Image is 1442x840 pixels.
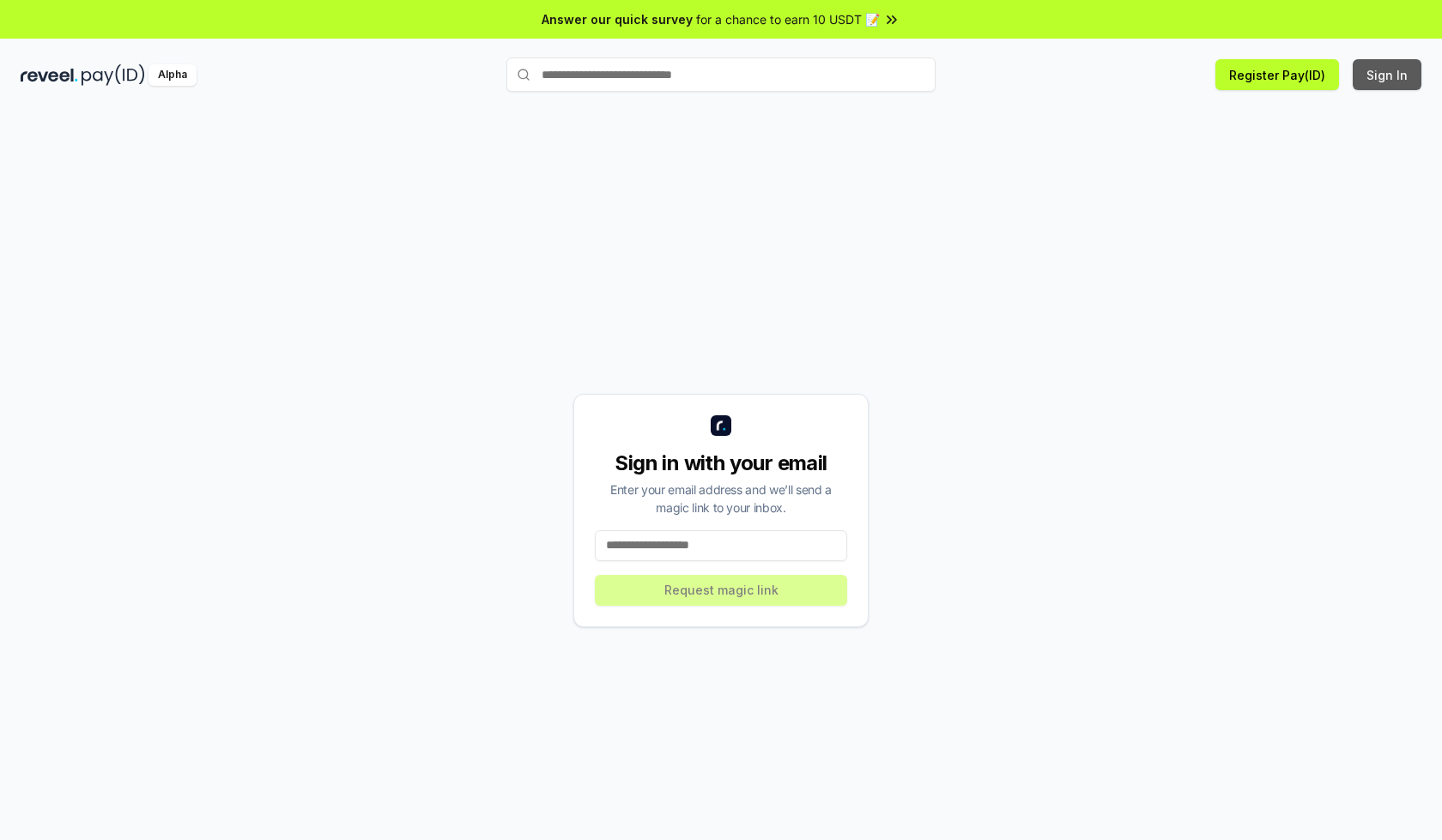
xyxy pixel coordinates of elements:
span: Answer our quick survey [542,10,693,28]
img: logo_small [711,415,731,436]
div: Enter your email address and we’ll send a magic link to your inbox. [595,480,847,517]
div: Alpha [148,64,197,86]
button: Sign In [1353,59,1421,90]
button: Register Pay(ID) [1215,59,1339,90]
span: for a chance to earn 10 USDT 📝 [696,10,880,28]
img: reveel_dark [21,64,78,86]
div: Sign in with your email [595,450,847,477]
img: pay_id [82,64,145,86]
